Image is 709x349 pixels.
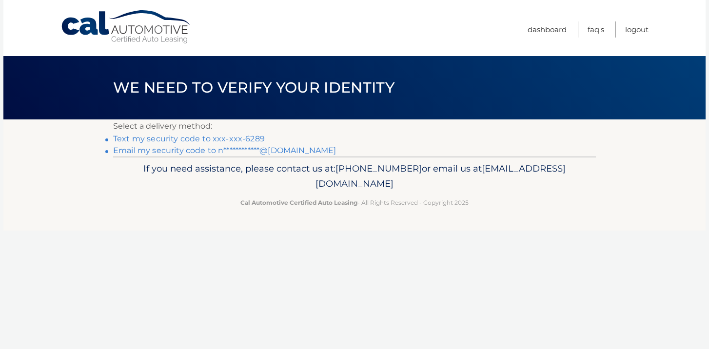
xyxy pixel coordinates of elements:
[588,21,604,38] a: FAQ's
[119,161,590,192] p: If you need assistance, please contact us at: or email us at
[60,10,192,44] a: Cal Automotive
[113,134,265,143] a: Text my security code to xxx-xxx-6289
[625,21,649,38] a: Logout
[119,197,590,208] p: - All Rights Reserved - Copyright 2025
[240,199,357,206] strong: Cal Automotive Certified Auto Leasing
[335,163,422,174] span: [PHONE_NUMBER]
[113,78,394,97] span: We need to verify your identity
[528,21,567,38] a: Dashboard
[113,119,596,133] p: Select a delivery method:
